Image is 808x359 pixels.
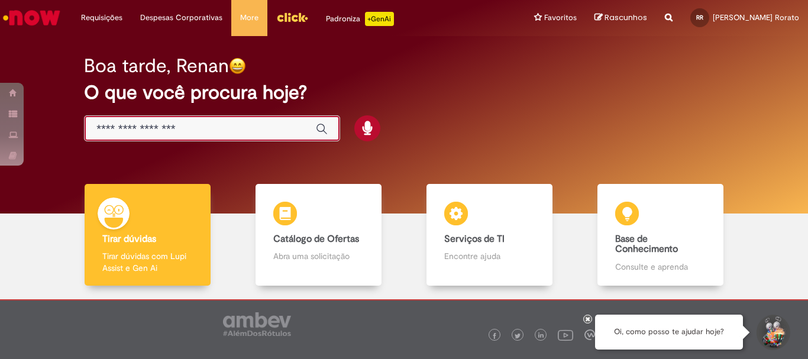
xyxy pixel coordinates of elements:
[575,184,746,286] a: Base de Conhecimento Consulte e aprenda
[223,312,291,336] img: logo_footer_ambev_rotulo_gray.png
[444,250,534,262] p: Encontre ajuda
[615,261,705,273] p: Consulte e aprenda
[544,12,577,24] span: Favoritos
[538,332,544,339] img: logo_footer_linkedin.png
[273,233,359,245] b: Catálogo de Ofertas
[696,14,703,21] span: RR
[605,12,647,23] span: Rascunhos
[594,12,647,24] a: Rascunhos
[615,233,678,255] b: Base de Conhecimento
[276,8,308,26] img: click_logo_yellow_360x200.png
[102,233,156,245] b: Tirar dúvidas
[444,233,505,245] b: Serviços de TI
[558,327,573,342] img: logo_footer_youtube.png
[84,82,724,103] h2: O que você procura hoje?
[404,184,575,286] a: Serviços de TI Encontre ajuda
[62,184,233,286] a: Tirar dúvidas Tirar dúvidas com Lupi Assist e Gen Ai
[102,250,192,274] p: Tirar dúvidas com Lupi Assist e Gen Ai
[492,333,497,339] img: logo_footer_facebook.png
[140,12,222,24] span: Despesas Corporativas
[84,56,229,76] h2: Boa tarde, Renan
[713,12,799,22] span: [PERSON_NAME] Rorato
[595,315,743,350] div: Oi, como posso te ajudar hoje?
[515,333,521,339] img: logo_footer_twitter.png
[81,12,122,24] span: Requisições
[365,12,394,26] p: +GenAi
[233,184,404,286] a: Catálogo de Ofertas Abra uma solicitação
[229,57,246,75] img: happy-face.png
[240,12,258,24] span: More
[326,12,394,26] div: Padroniza
[755,315,790,350] button: Iniciar Conversa de Suporte
[1,6,62,30] img: ServiceNow
[584,329,595,340] img: logo_footer_workplace.png
[273,250,363,262] p: Abra uma solicitação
